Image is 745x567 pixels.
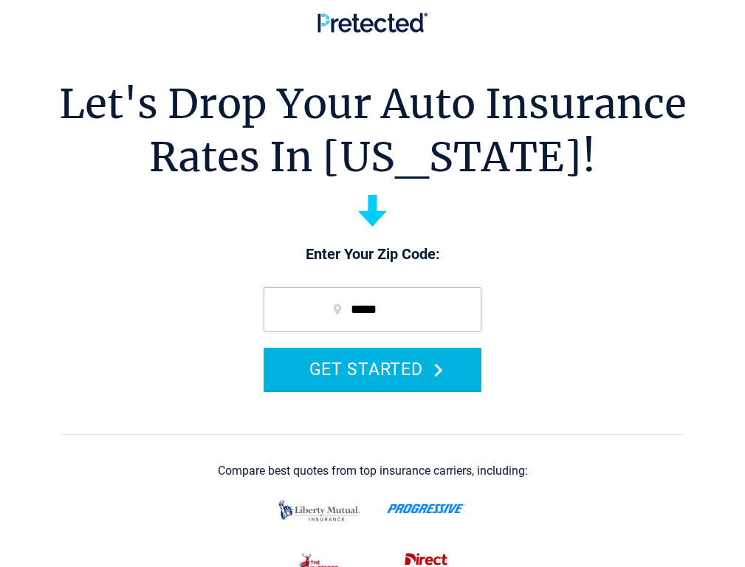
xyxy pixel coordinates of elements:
[317,13,428,32] img: Pretected Logo
[249,244,496,265] p: Enter Your Zip Code:
[275,493,364,529] img: liberty
[264,348,481,390] button: GET STARTED
[387,504,466,514] img: progressive
[59,78,687,184] h1: Let's Drop Your Auto Insurance Rates In [US_STATE]!
[218,464,528,478] div: Compare best quotes from top insurance carriers, including:
[264,287,481,331] input: zip code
